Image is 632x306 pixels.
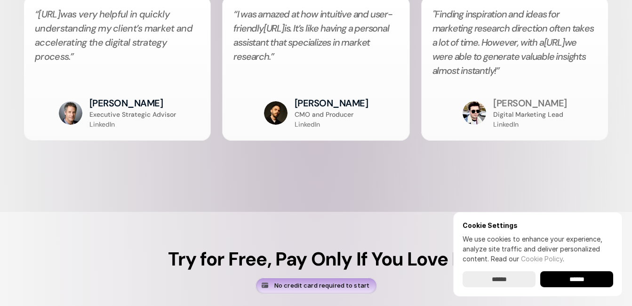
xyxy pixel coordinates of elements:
[521,255,563,263] a: Cookie Policy
[168,250,464,268] h5: Try for Free, Pay Only If You Love It
[38,8,60,20] a: [URL]
[432,7,597,78] h2: "Finding inspiration and ideas for marketing research direction often takes a lot of time. Howeve...
[463,221,613,229] h6: Cookie Settings
[544,36,565,48] a: [URL]
[233,7,398,78] h2: I was amazed at how intuitive and user-friendly is. It’s like having a personal assistant that sp...
[274,281,369,290] p: No credit card required to start
[271,50,274,63] span: ”
[295,97,368,110] h3: [PERSON_NAME]
[69,50,70,63] span: .
[491,255,564,263] span: Read our .
[89,110,176,120] p: Executive Strategic Advisor
[493,120,519,129] a: LinkedIn
[264,22,284,34] a: [URL]
[493,110,563,120] p: Digital Marketing Lead
[295,110,353,120] p: CMO and Producer
[35,7,200,78] h2: “ was very helpful in quickly understanding my client’s market and accelerating the digital strat...
[89,97,163,110] h3: [PERSON_NAME]
[295,120,320,129] a: LinkedIn
[233,8,237,20] span: “
[89,120,115,129] a: LinkedIn
[493,97,567,109] a: [PERSON_NAME]
[463,234,613,264] p: We use cookies to enhance your experience, analyze site traffic and deliver personalized content.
